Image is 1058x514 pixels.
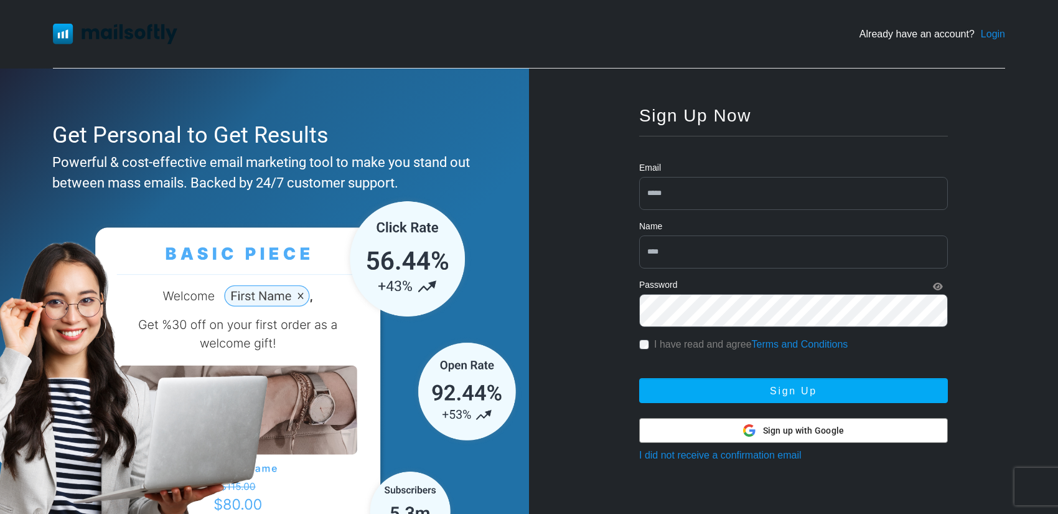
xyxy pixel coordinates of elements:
i: Show Password [933,282,943,291]
img: Mailsoftly [53,24,177,44]
a: I did not receive a confirmation email [639,450,802,460]
span: Sign Up Now [639,106,751,125]
a: Login [981,27,1005,42]
label: I have read and agree [654,337,848,352]
div: Powerful & cost-effective email marketing tool to make you stand out between mass emails. Backed ... [52,152,470,193]
label: Name [639,220,662,233]
label: Email [639,161,661,174]
button: Sign Up [639,378,948,403]
div: Already have an account? [859,27,1005,42]
div: Get Personal to Get Results [52,118,470,152]
a: Terms and Conditions [752,339,848,350]
button: Sign up with Google [639,418,948,443]
label: Password [639,278,677,292]
span: Sign up with Google [763,424,845,437]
